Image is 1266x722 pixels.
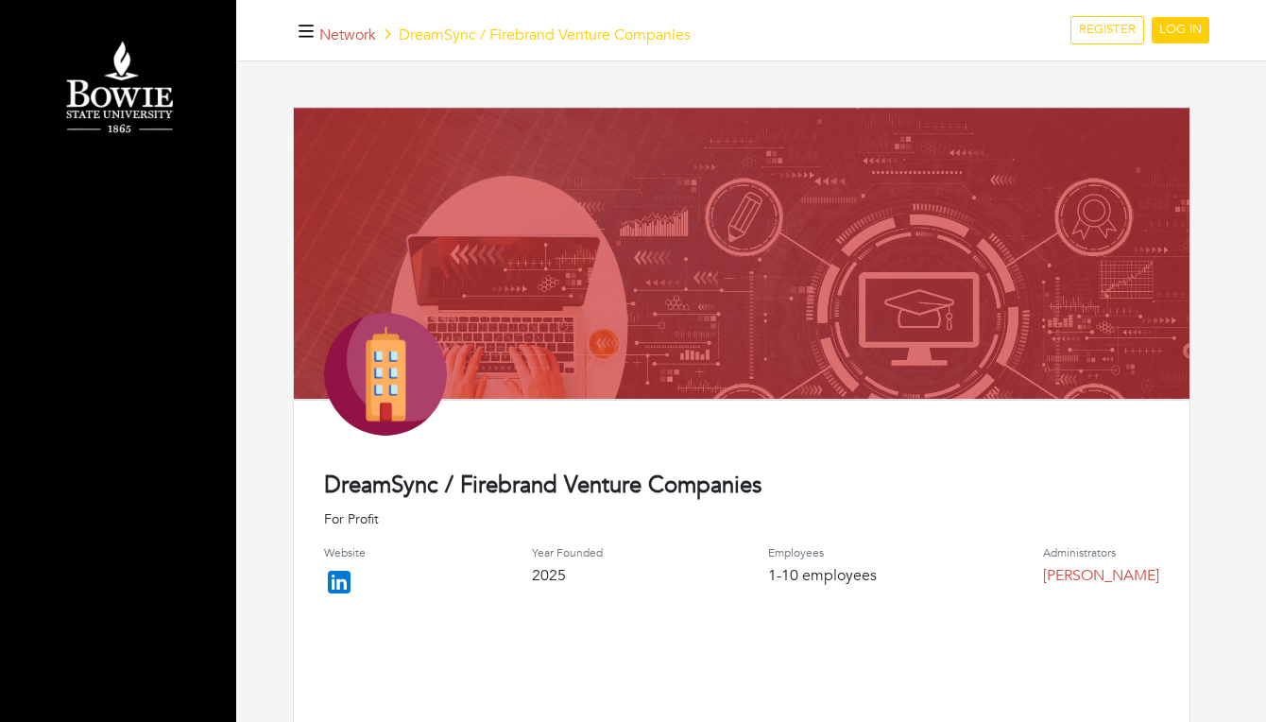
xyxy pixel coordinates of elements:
h4: Employees [768,546,877,559]
img: default_banner_1-bae6fe9bec2f5f97d3903b99a548e9899495bd7293e081a23d26d15717bf5d3a.png [294,108,1189,539]
h4: 1-10 employees [768,567,877,585]
img: Bowie%20State%20University%20Logo.png [19,33,217,145]
h4: Website [324,546,366,559]
a: LOG IN [1152,17,1209,43]
h4: Administrators [1043,546,1159,559]
h4: DreamSync / Firebrand Venture Companies [324,473,1159,500]
p: For Profit [324,509,1159,529]
h4: 2025 [532,567,603,585]
h4: Year Founded [532,546,603,559]
a: Network [319,25,376,45]
img: linkedin_icon-84db3ca265f4ac0988026744a78baded5d6ee8239146f80404fb69c9eee6e8e7.png [324,567,354,597]
a: REGISTER [1070,16,1144,44]
h5: DreamSync / Firebrand Venture Companies [319,26,691,44]
a: [PERSON_NAME] [1043,565,1159,586]
img: Company-Icon-7f8a26afd1715722aa5ae9dc11300c11ceeb4d32eda0db0d61c21d11b95ecac6.png [324,313,447,436]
